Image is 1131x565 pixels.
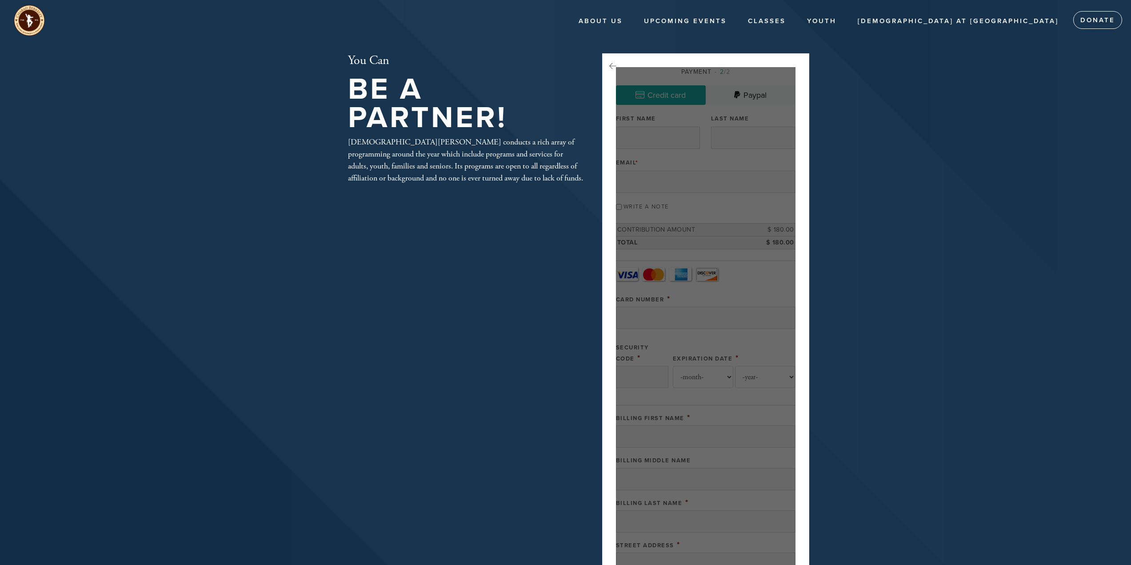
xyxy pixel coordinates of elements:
div: [DEMOGRAPHIC_DATA][PERSON_NAME] conducts a rich array of programming around the year which includ... [348,136,583,184]
a: About Us [572,13,629,30]
a: Upcoming Events [637,13,733,30]
img: unnamed%20%283%29_0.png [13,4,45,36]
a: Classes [741,13,792,30]
a: Donate [1073,11,1122,29]
a: [DEMOGRAPHIC_DATA] at [GEOGRAPHIC_DATA] [851,13,1065,30]
h1: Be A Partner! [348,75,583,132]
h2: You Can [348,53,583,68]
a: Youth [800,13,843,30]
